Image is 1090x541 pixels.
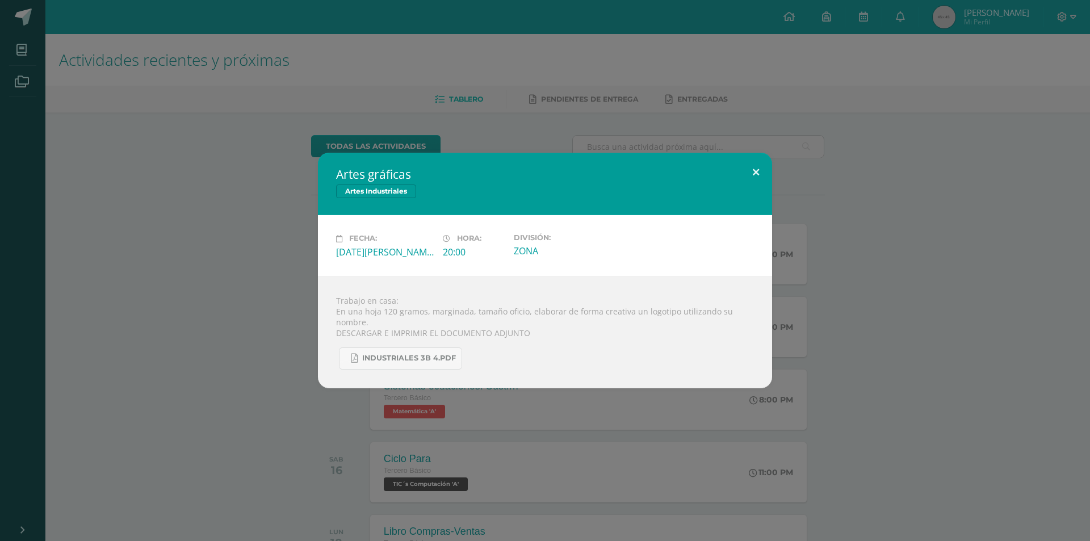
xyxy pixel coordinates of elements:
[457,234,481,243] span: Hora:
[339,347,462,370] a: INDUSTRIALES 3B 4.pdf
[740,153,772,191] button: Close (Esc)
[514,245,611,257] div: ZONA
[336,166,754,182] h2: Artes gráficas
[362,354,456,363] span: INDUSTRIALES 3B 4.pdf
[514,233,611,242] label: División:
[349,234,377,243] span: Fecha:
[318,276,772,388] div: Trabajo en casa: En una hoja 120 gramos, marginada, tamaño oficio, elaborar de forma creativa un ...
[336,246,434,258] div: [DATE][PERSON_NAME]
[336,184,416,198] span: Artes Industriales
[443,246,505,258] div: 20:00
